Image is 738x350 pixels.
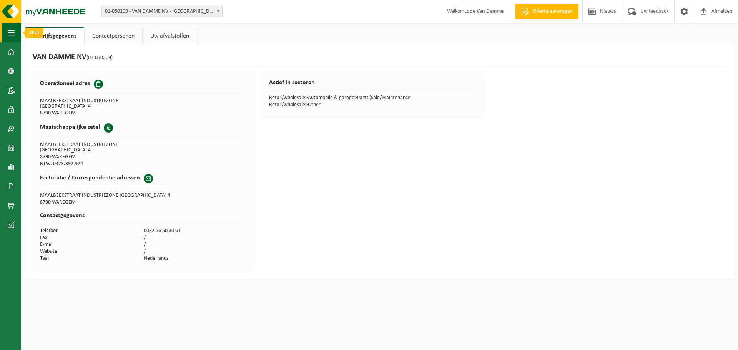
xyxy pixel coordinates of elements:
[40,141,144,154] td: MAALBEEKSTRAAT INDUSTRIEZONE [GEOGRAPHIC_DATA] 4
[40,110,144,117] td: 8790 WAREGEM
[144,241,248,248] td: /
[144,234,248,241] td: /
[40,154,144,161] td: 8790 WAREGEM
[25,27,84,45] a: Bedrijfsgegevens
[101,6,223,17] span: 01-050209 - VAN DAMME NV - WAREGEM
[33,53,113,63] h1: VAN DAMME NV
[40,98,144,110] td: MAALBEEKSTRAAT INDUSTRIEZONE [GEOGRAPHIC_DATA] 4
[531,8,575,15] span: Offerte aanvragen
[269,95,477,101] td: Retail/wholesale>Automobile & garage>Parts (Sale/Maintenance
[144,248,248,255] td: /
[269,80,477,90] h2: Actief in sectoren
[85,27,142,45] a: Contactpersonen
[40,227,144,234] td: Telefoon
[40,234,144,241] td: Fax
[464,8,504,14] strong: Lode Van Damme
[102,6,222,17] span: 01-050209 - VAN DAMME NV - WAREGEM
[40,123,100,131] h2: Maatschappelijke zetel
[144,227,248,234] td: 0032 56 60 30 61
[143,27,197,45] a: Uw afvalstoffen
[40,199,248,206] td: 8790 WAREGEM
[144,255,248,262] td: Nederlands
[40,80,90,87] h2: Operationeel adres
[40,255,144,262] td: Taal
[40,212,248,223] h2: Contactgegevens
[86,55,113,61] span: (01-050209)
[40,161,144,168] td: BTW: 0423.392.924
[269,101,477,108] td: Retail/wholesale>Other
[40,241,144,248] td: E-mail
[40,248,144,255] td: Website
[40,192,248,199] td: MAALBEEKSTRAAT INDUSTRIEZONE [GEOGRAPHIC_DATA] 4
[515,4,578,19] a: Offerte aanvragen
[40,174,140,182] h2: Facturatie / Correspondentie adressen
